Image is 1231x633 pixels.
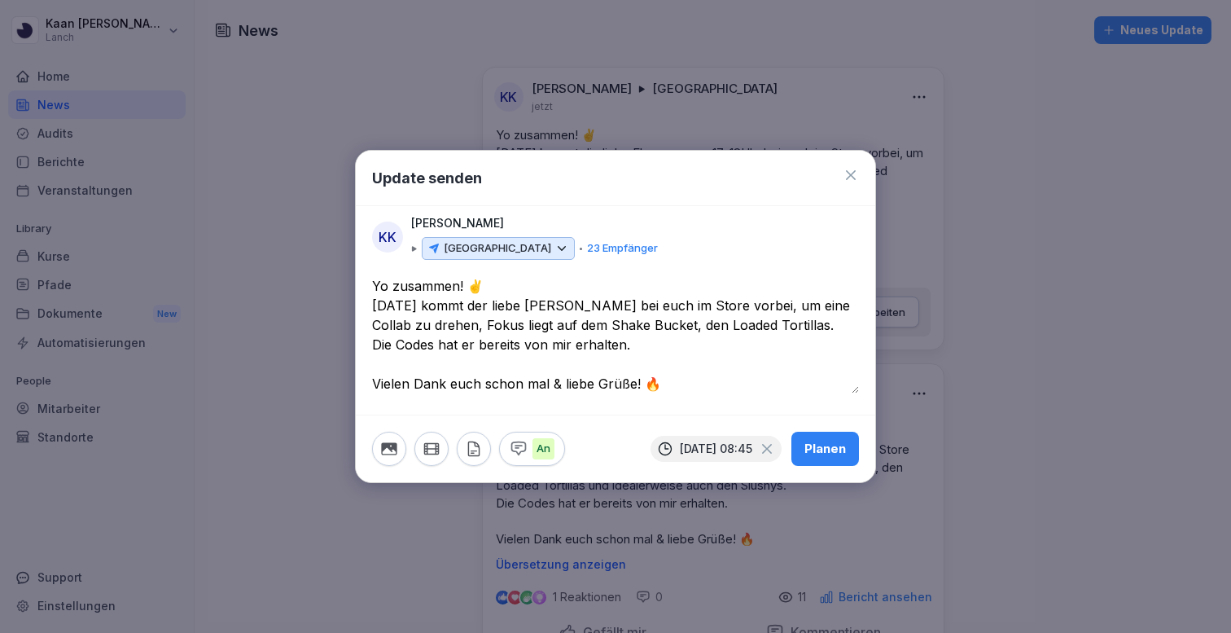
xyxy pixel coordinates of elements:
[680,442,752,455] p: [DATE] 08:45
[791,432,859,466] button: Planen
[372,222,403,253] div: KK
[532,438,554,459] p: An
[587,240,658,257] p: 23 Empfänger
[444,240,551,257] p: [GEOGRAPHIC_DATA]
[372,167,482,189] h1: Update senden
[804,440,846,458] div: Planen
[411,214,504,232] p: [PERSON_NAME]
[499,432,565,466] button: An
